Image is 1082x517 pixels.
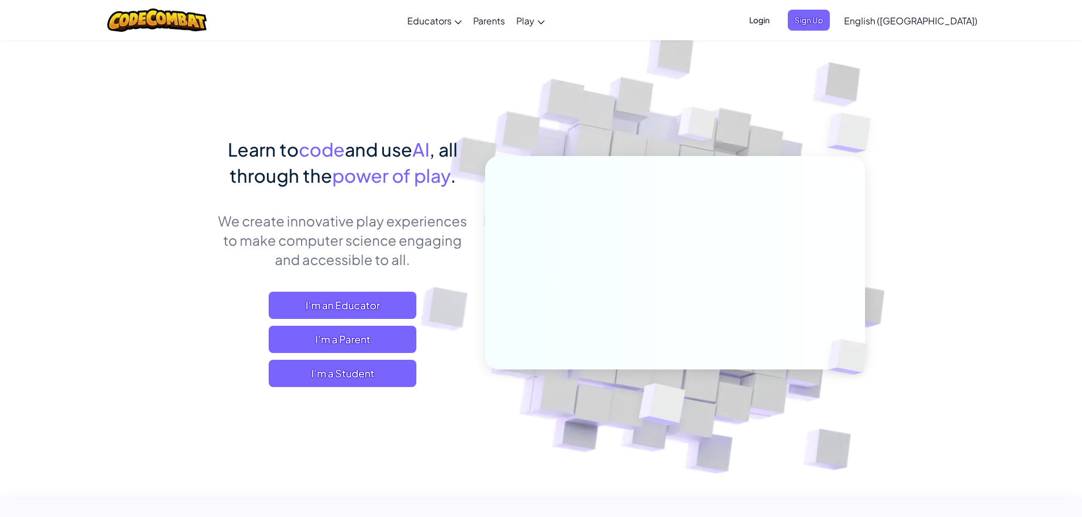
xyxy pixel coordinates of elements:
[412,138,429,161] span: AI
[809,316,894,398] img: Overlap cubes
[107,9,207,32] img: CodeCombat logo
[269,292,416,319] a: I'm an Educator
[511,5,550,36] a: Play
[402,5,467,36] a: Educators
[450,164,456,187] span: .
[844,15,977,27] span: English ([GEOGRAPHIC_DATA])
[269,326,416,353] a: I'm a Parent
[299,138,345,161] span: code
[332,164,450,187] span: power of play
[467,5,511,36] a: Parents
[228,138,299,161] span: Learn to
[804,85,903,181] img: Overlap cubes
[742,10,776,31] button: Login
[657,85,738,169] img: Overlap cubes
[611,359,712,453] img: Overlap cubes
[218,211,468,269] p: We create innovative play experiences to make computer science engaging and accessible to all.
[516,15,534,27] span: Play
[269,360,416,387] button: I'm a Student
[345,138,412,161] span: and use
[838,5,983,36] a: English ([GEOGRAPHIC_DATA])
[788,10,830,31] button: Sign Up
[407,15,452,27] span: Educators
